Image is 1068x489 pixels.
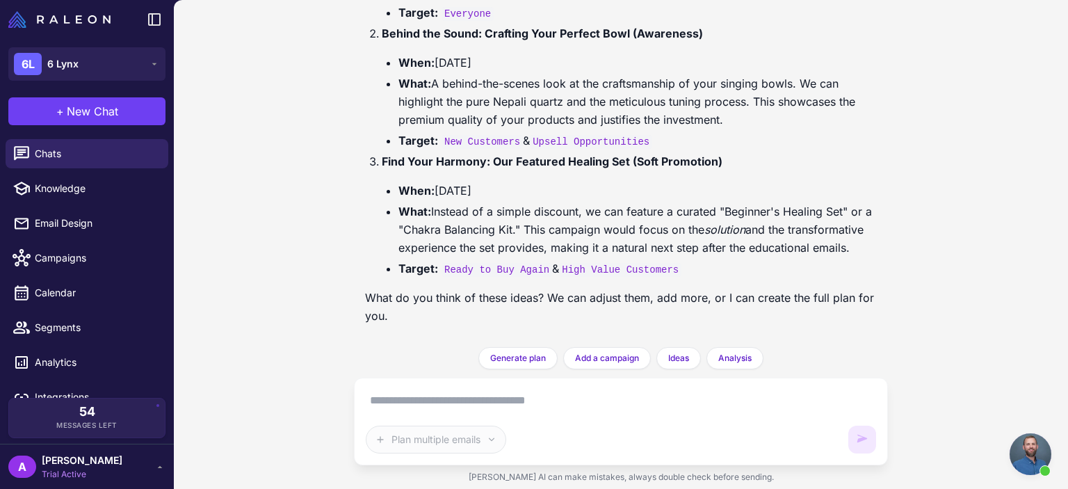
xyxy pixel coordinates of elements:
[56,103,64,120] span: +
[8,11,111,28] img: Raleon Logo
[8,47,165,81] button: 6L6 Lynx
[365,289,877,325] p: What do you think of these ideas? We can adjust them, add more, or I can create the full plan for...
[442,135,523,149] code: New Customers
[398,259,877,278] li: &
[6,139,168,168] a: Chats
[354,465,888,489] div: [PERSON_NAME] AI can make mistakes, always double check before sending.
[398,74,877,129] li: A behind-the-scenes look at the craftsmanship of your singing bowls. We can highlight the pure Ne...
[35,181,157,196] span: Knowledge
[398,54,877,72] li: [DATE]
[47,56,79,72] span: 6 Lynx
[398,184,435,198] strong: When:
[442,263,552,277] code: Ready to Buy Again
[35,355,157,370] span: Analytics
[398,134,438,147] strong: Target:
[490,352,546,364] span: Generate plan
[8,97,165,125] button: +New Chat
[35,390,157,405] span: Integrations
[668,352,689,364] span: Ideas
[35,320,157,335] span: Segments
[6,209,168,238] a: Email Design
[42,468,122,481] span: Trial Active
[530,135,652,149] code: Upsell Opportunities
[382,26,703,40] strong: Behind the Sound: Crafting Your Perfect Bowl (Awareness)
[67,103,118,120] span: New Chat
[6,174,168,203] a: Knowledge
[35,146,157,161] span: Chats
[8,456,36,478] div: A
[478,347,558,369] button: Generate plan
[398,6,438,19] strong: Target:
[79,406,95,418] span: 54
[442,7,494,21] code: Everyone
[704,223,745,237] em: solution
[1010,433,1051,475] a: Open chat
[35,250,157,266] span: Campaigns
[575,352,639,364] span: Add a campaign
[6,243,168,273] a: Campaigns
[398,77,431,90] strong: What:
[6,278,168,307] a: Calendar
[6,383,168,412] a: Integrations
[656,347,701,369] button: Ideas
[398,56,435,70] strong: When:
[56,420,118,431] span: Messages Left
[8,11,116,28] a: Raleon Logo
[42,453,122,468] span: [PERSON_NAME]
[382,154,722,168] strong: Find Your Harmony: Our Featured Healing Set (Soft Promotion)
[398,262,438,275] strong: Target:
[366,426,506,454] button: Plan multiple emails
[398,182,877,200] li: [DATE]
[563,347,651,369] button: Add a campaign
[398,205,431,218] strong: What:
[398,131,877,150] li: &
[6,348,168,377] a: Analytics
[35,216,157,231] span: Email Design
[6,313,168,342] a: Segments
[559,263,681,277] code: High Value Customers
[706,347,763,369] button: Analysis
[35,285,157,300] span: Calendar
[398,202,877,257] li: Instead of a simple discount, we can feature a curated "Beginner's Healing Set" or a "Chakra Bala...
[718,352,752,364] span: Analysis
[14,53,42,75] div: 6L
